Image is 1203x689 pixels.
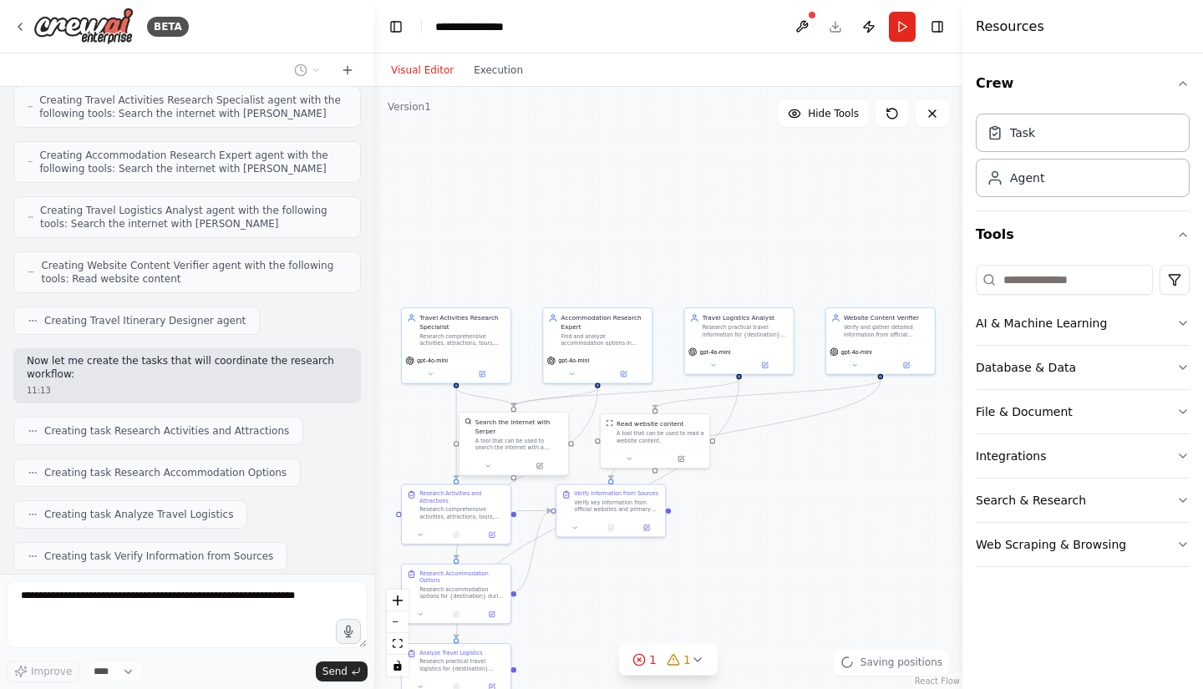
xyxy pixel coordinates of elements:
span: gpt-4o-mini [417,357,448,364]
div: Research comprehensive activities, attractions, tours, events, and local experiences for {destina... [419,333,505,347]
g: Edge from b15b5def-9647-4a87-873a-b883c17aa078 to 821cbc84-e944-4c3c-81c1-61a0bdef550f [452,379,744,638]
g: Edge from 155668b3-3881-4c14-981b-f34368d19c31 to 8323eaee-5709-4c0c-a2c1-16164b7c0d5a [452,388,461,479]
button: Click to speak your automation idea [336,619,361,644]
div: Task [1010,124,1035,141]
button: Search & Research [976,479,1190,522]
span: Creating Website Content Verifier agent with the following tools: Read website content [41,259,347,286]
button: AI & Machine Learning [976,301,1190,345]
div: A tool that can be used to search the internet with a search_query. Supports different search typ... [475,437,563,451]
span: Saving positions [860,656,942,669]
div: A tool that can be used to read a website content. [617,430,704,444]
g: Edge from b15b6864-2477-433b-a77f-cc359ca08ef9 to 2f4a0753-cf21-442f-b66d-c95fc249fad8 [516,506,551,595]
button: Open in side panel [515,461,565,472]
p: Now let me create the tasks that will coordinate the research workflow: [27,355,348,381]
button: Web Scraping & Browsing [976,523,1190,566]
button: Database & Data [976,346,1190,389]
div: Agent [1010,170,1044,186]
button: Improve [7,661,79,682]
g: Edge from b15b5def-9647-4a87-873a-b883c17aa078 to d56a575c-55bc-4355-9fe7-9a0d738f3412 [510,379,744,407]
div: React Flow controls [387,590,409,676]
img: Logo [33,8,134,45]
div: Research Activities and Attractions [419,490,505,504]
button: No output available [438,529,475,540]
button: File & Document [976,390,1190,433]
button: No output available [438,609,475,620]
div: Find and analyze accommodation options in {destination} for {dates}, including hotels, apartments... [561,333,647,347]
span: 1 [683,651,691,668]
button: 11 [619,645,718,676]
div: Travel Logistics AnalystResearch practical travel information for {destination} including transpo... [684,307,794,375]
div: Search the internet with Serper [475,418,563,435]
span: Creating Travel Logistics Analyst agent with the following tools: Search the internet with [PERSO... [40,204,347,231]
div: Analyze Travel Logistics [419,649,482,656]
g: Edge from 8323eaee-5709-4c0c-a2c1-16164b7c0d5a to 2f4a0753-cf21-442f-b66d-c95fc249fad8 [516,506,551,515]
g: Edge from 815d1e8b-9cca-4505-8573-1c5d7ff72b01 to b15b6864-2477-433b-a77f-cc359ca08ef9 [452,388,602,559]
g: Edge from 155668b3-3881-4c14-981b-f34368d19c31 to d56a575c-55bc-4355-9fe7-9a0d738f3412 [452,388,518,407]
div: Version 1 [388,100,431,114]
div: Research practical travel information for {destination} including transportation options, walkabi... [703,324,789,338]
img: SerperDevTool [464,418,471,424]
button: Crew [976,60,1190,107]
div: Crew [976,107,1190,210]
div: Verify Information from Sources [574,490,658,497]
a: React Flow attribution [915,676,960,686]
g: Edge from cf7e2088-4b4c-4c35-a33e-1de4615f8749 to 2f4a0753-cf21-442f-b66d-c95fc249fad8 [607,379,885,479]
button: Switch to previous chat [287,60,327,80]
span: Improve [31,665,72,678]
div: Travel Activities Research Specialist [419,313,505,331]
span: Creating Travel Activities Research Specialist agent with the following tools: Search the interne... [39,94,347,120]
button: toggle interactivity [387,655,409,676]
div: Tools [976,258,1190,580]
span: Creating Accommodation Research Expert agent with the following tools: Search the internet with [... [39,149,347,175]
button: Open in side panel [457,368,507,379]
h4: Resources [976,17,1044,37]
button: Open in side panel [477,529,507,540]
span: gpt-4o-mini [841,348,872,355]
div: ScrapeWebsiteToolRead website contentA tool that can be used to read a website content. [600,413,710,469]
nav: breadcrumb [435,18,518,35]
span: Creating task Research Activities and Attractions [44,424,289,438]
button: Open in side panel [598,368,648,379]
div: Accommodation Research Expert [561,313,647,331]
button: zoom in [387,590,409,611]
div: BETA [147,17,189,37]
button: Visual Editor [381,60,464,80]
button: Hide right sidebar [926,15,949,38]
button: Send [316,661,368,681]
g: Edge from cf7e2088-4b4c-4c35-a33e-1de4615f8749 to 22693bae-d93c-4d2f-b051-adb92a66bd95 [651,379,885,408]
button: Open in side panel [656,453,706,464]
button: Start a new chat [334,60,361,80]
div: Research practical travel logistics for {destination} during {dates}, considering {profile_intere... [419,658,505,672]
button: Execution [464,60,533,80]
div: Website Content VerifierVerify and gather detailed information from official websites, booking pl... [825,307,936,375]
span: Hide Tools [808,107,859,120]
button: zoom out [387,611,409,633]
div: Research comprehensive activities, attractions, tours, events, and local experiences for {destina... [419,506,505,520]
div: Research Accommodation OptionsResearch accommodation options for {destination} during {dates} wit... [401,564,511,624]
img: ScrapeWebsiteTool [606,419,612,426]
span: gpt-4o-mini [700,348,731,355]
div: Read website content [617,419,683,428]
span: Creating task Verify Information from Sources [44,550,273,563]
span: Creating task Analyze Travel Logistics [44,508,233,521]
button: Open in side panel [740,360,790,371]
button: Open in side panel [881,360,931,371]
div: Travel Logistics Analyst [703,313,789,322]
div: Travel Activities Research SpecialistResearch comprehensive activities, attractions, tours, event... [401,307,511,384]
div: Verify Information from SourcesVerify key information from official websites and primary sources ... [556,484,666,538]
div: Research accommodation options for {destination} during {dates} within {budget} range, suitable f... [419,585,505,600]
div: Verify key information from official websites and primary sources for the top activities and acco... [574,499,660,514]
div: Website Content Verifier [844,313,930,322]
div: SerperDevToolSearch the internet with SerperA tool that can be used to search the internet with a... [459,413,569,478]
div: Accommodation Research ExpertFind and analyze accommodation options in {destination} for {dates},... [542,307,652,384]
button: No output available [592,523,630,534]
span: gpt-4o-mini [558,357,589,364]
button: Open in side panel [477,609,507,620]
div: Research Accommodation Options [419,570,505,584]
button: Integrations [976,434,1190,478]
span: Send [322,665,348,678]
button: Tools [976,211,1190,258]
button: Hide Tools [778,100,869,127]
span: Creating task Research Accommodation Options [44,466,287,479]
button: fit view [387,633,409,655]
